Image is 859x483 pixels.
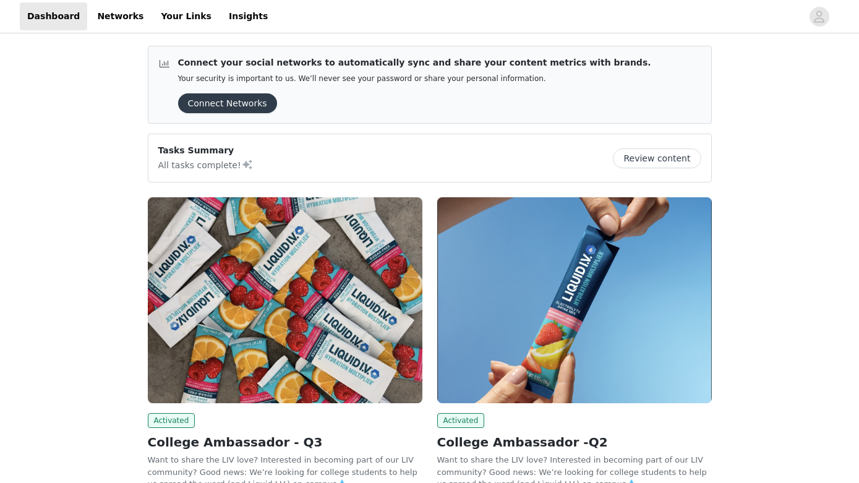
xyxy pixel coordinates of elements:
[90,2,151,30] a: Networks
[148,433,422,451] h2: College Ambassador - Q3
[148,413,195,428] span: Activated
[221,2,275,30] a: Insights
[813,7,825,27] div: avatar
[178,74,651,83] p: Your security is important to us. We’ll never see your password or share your personal information.
[437,413,485,428] span: Activated
[153,2,219,30] a: Your Links
[158,157,254,172] p: All tasks complete!
[437,197,712,403] img: Liquid I.V.
[20,2,87,30] a: Dashboard
[148,197,422,403] img: Liquid I.V.
[437,433,712,451] h2: College Ambassador -Q2
[178,93,277,113] button: Connect Networks
[178,56,651,69] p: Connect your social networks to automatically sync and share your content metrics with brands.
[613,148,701,168] button: Review content
[158,144,254,157] p: Tasks Summary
